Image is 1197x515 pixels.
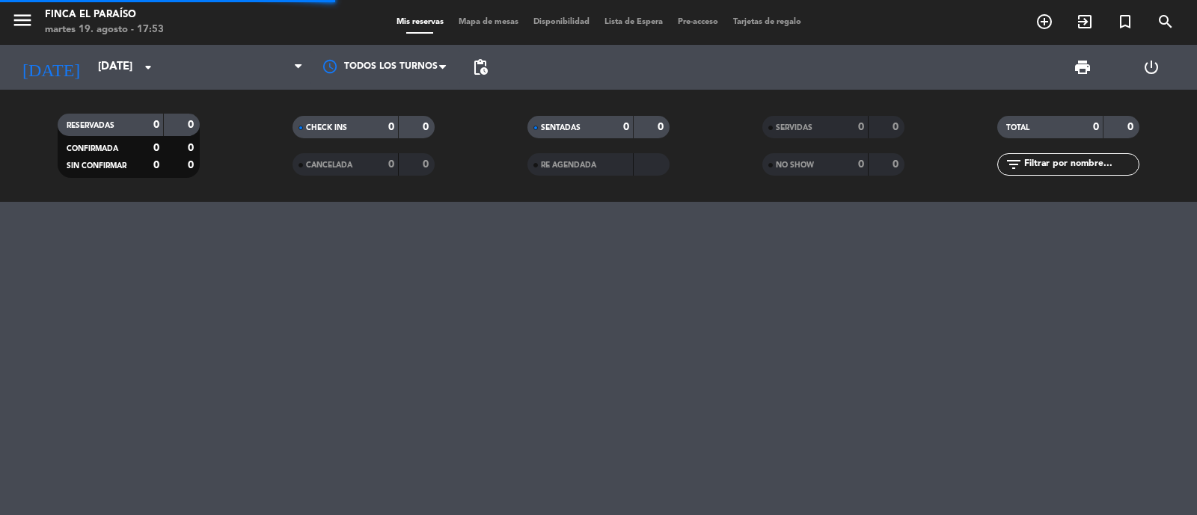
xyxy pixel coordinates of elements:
[153,143,159,153] strong: 0
[451,18,526,26] span: Mapa de mesas
[306,161,352,169] span: CANCELADA
[893,159,901,170] strong: 0
[11,9,34,31] i: menu
[188,160,197,170] strong: 0
[776,124,812,132] span: SERVIDAS
[471,58,489,76] span: pending_actions
[153,160,159,170] strong: 0
[188,120,197,130] strong: 0
[893,122,901,132] strong: 0
[188,143,197,153] strong: 0
[45,22,164,37] div: martes 19. agosto - 17:53
[858,159,864,170] strong: 0
[1023,156,1139,173] input: Filtrar por nombre...
[1142,58,1160,76] i: power_settings_new
[776,161,814,169] span: NO SHOW
[1157,13,1175,31] i: search
[388,122,394,132] strong: 0
[858,122,864,132] strong: 0
[11,51,91,84] i: [DATE]
[1093,122,1099,132] strong: 0
[597,18,670,26] span: Lista de Espera
[1074,58,1092,76] span: print
[423,159,432,170] strong: 0
[153,120,159,130] strong: 0
[1117,45,1186,90] div: LOG OUT
[67,145,118,152] span: CONFIRMADA
[658,122,667,132] strong: 0
[1127,122,1136,132] strong: 0
[1006,124,1029,132] span: TOTAL
[726,18,809,26] span: Tarjetas de regalo
[67,122,114,129] span: RESERVADAS
[139,58,157,76] i: arrow_drop_down
[389,18,451,26] span: Mis reservas
[45,7,164,22] div: Finca El Paraíso
[306,124,347,132] span: CHECK INS
[623,122,629,132] strong: 0
[1005,155,1023,173] i: filter_list
[526,18,597,26] span: Disponibilidad
[1035,13,1053,31] i: add_circle_outline
[670,18,726,26] span: Pre-acceso
[388,159,394,170] strong: 0
[1076,13,1094,31] i: exit_to_app
[67,162,126,170] span: SIN CONFIRMAR
[11,9,34,37] button: menu
[541,124,581,132] span: SENTADAS
[1116,13,1134,31] i: turned_in_not
[541,161,596,169] span: RE AGENDADA
[423,122,432,132] strong: 0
